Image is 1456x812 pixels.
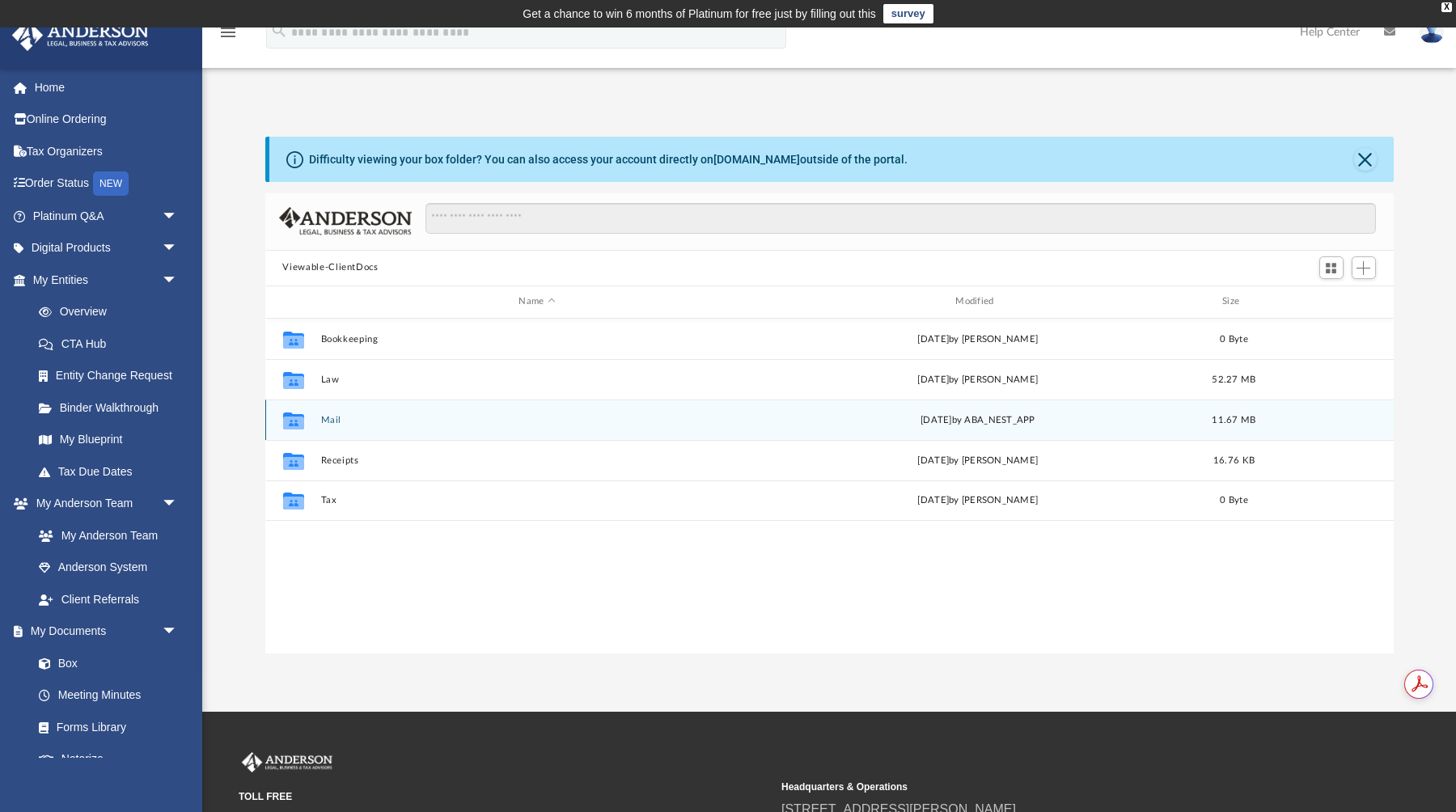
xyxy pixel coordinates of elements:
div: id [1273,294,1386,309]
div: [DATE] by [PERSON_NAME] [761,453,1195,467]
a: Forms Library [23,711,186,743]
a: Binder Walkthrough [23,391,202,424]
div: [DATE] by [PERSON_NAME] [761,372,1195,387]
a: menu [218,31,238,42]
a: CTA Hub [23,328,202,360]
div: Size [1201,294,1266,309]
a: Order StatusNEW [11,167,202,201]
span: 0 Byte [1220,334,1248,343]
a: Home [11,71,202,104]
img: User Pic [1420,20,1444,44]
a: Entity Change Request [23,360,202,392]
div: id [272,294,312,309]
div: close [1441,2,1452,12]
div: Difficulty viewing your box folder? You can also access your account directly on outside of the p... [309,151,908,168]
span: 11.67 MB [1212,415,1255,424]
a: Box [23,647,186,679]
a: survey [883,4,933,23]
a: My Anderson Teamarrow_drop_down [11,488,194,520]
button: Close [1354,148,1377,171]
a: Anderson System [23,552,194,584]
div: Name [320,294,753,309]
a: Digital Productsarrow_drop_down [11,232,202,264]
div: [DATE] by [PERSON_NAME] [761,493,1195,508]
i: search [270,22,288,40]
small: TOLL FREE [239,789,770,804]
a: Tax Due Dates [23,455,202,488]
a: Overview [23,296,202,328]
img: Anderson Advisors Platinum Portal [239,752,336,773]
span: 16.76 KB [1213,455,1254,464]
span: arrow_drop_down [162,232,194,265]
span: 0 Byte [1220,496,1248,505]
div: Modified [760,294,1194,309]
span: 52.27 MB [1212,374,1255,383]
a: Platinum Q&Aarrow_drop_down [11,200,202,232]
div: [DATE] by ABA_NEST_APP [761,412,1195,427]
div: grid [265,319,1394,654]
a: Online Ordering [11,104,202,136]
a: Tax Organizers [11,135,202,167]
small: Headquarters & Operations [781,780,1313,794]
span: arrow_drop_down [162,200,194,233]
button: Bookkeeping [320,333,754,344]
span: arrow_drop_down [162,264,194,297]
a: My Documentsarrow_drop_down [11,615,194,648]
div: [DATE] by [PERSON_NAME] [761,332,1195,346]
button: Tax [320,495,754,505]
span: arrow_drop_down [162,615,194,649]
button: Add [1352,256,1376,279]
a: Meeting Minutes [23,679,194,712]
a: [DOMAIN_NAME] [713,153,800,166]
button: Viewable-ClientDocs [282,260,378,275]
a: Notarize [23,743,194,776]
span: arrow_drop_down [162,488,194,521]
img: Anderson Advisors Platinum Portal [7,19,154,51]
div: NEW [93,171,129,196]
button: Mail [320,414,754,425]
button: Receipts [320,455,754,465]
button: Law [320,374,754,384]
input: Search files and folders [425,203,1375,234]
a: My Anderson Team [23,519,186,552]
i: menu [218,23,238,42]
a: My Entitiesarrow_drop_down [11,264,202,296]
div: Get a chance to win 6 months of Platinum for free just by filling out this [523,4,876,23]
a: My Blueprint [23,424,194,456]
button: Switch to Grid View [1319,256,1344,279]
a: Client Referrals [23,583,194,615]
